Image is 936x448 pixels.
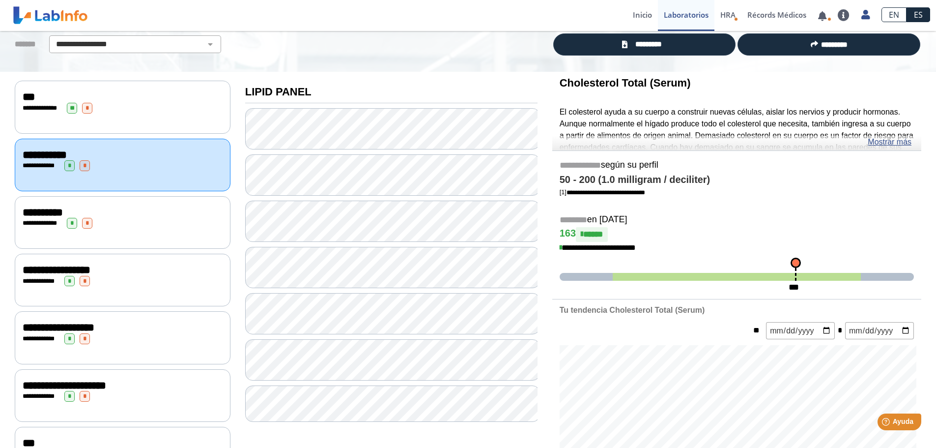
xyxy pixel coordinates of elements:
[881,7,907,22] a: EN
[560,306,705,314] b: Tu tendencia Cholesterol Total (Serum)
[245,86,312,98] b: LIPID PANEL
[766,322,835,339] input: mm/dd/yyyy
[845,322,914,339] input: mm/dd/yyyy
[560,188,645,196] a: [1]
[560,174,914,186] h4: 50 - 200 (1.0 milligram / deciliter)
[720,10,736,20] span: HRA
[560,160,914,171] h5: según su perfil
[907,7,930,22] a: ES
[868,136,911,148] a: Mostrar más
[560,77,691,89] b: Cholesterol Total (Serum)
[560,106,914,188] p: El colesterol ayuda a su cuerpo a construir nuevas células, aislar los nervios y producir hormona...
[560,227,914,242] h4: 163
[849,410,925,437] iframe: Help widget launcher
[560,214,914,226] h5: en [DATE]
